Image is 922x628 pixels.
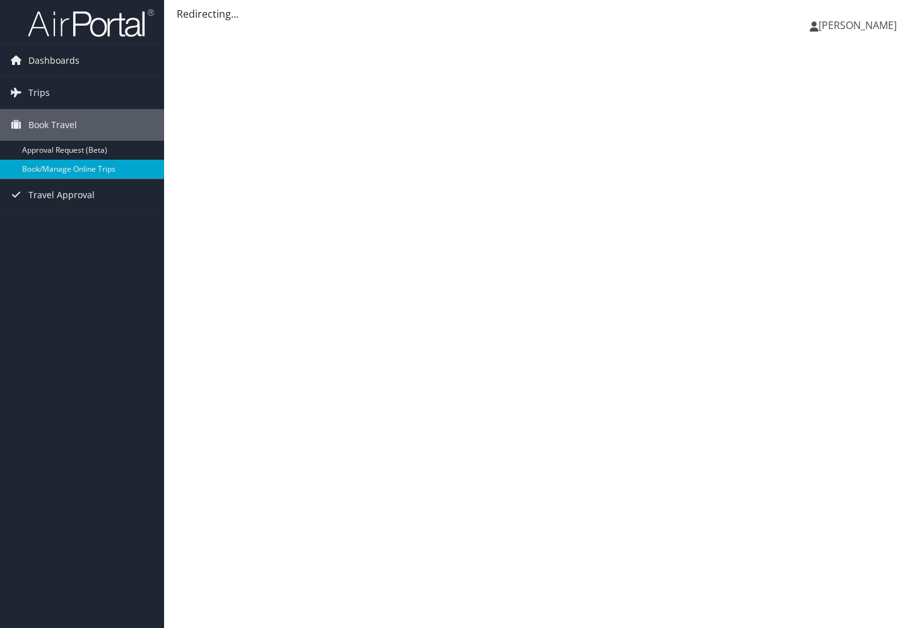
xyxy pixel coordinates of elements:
span: Trips [28,77,50,109]
div: Redirecting... [177,6,909,21]
span: Book Travel [28,109,77,141]
span: Travel Approval [28,179,95,211]
span: Dashboards [28,45,80,76]
img: airportal-logo.png [28,8,154,38]
a: [PERSON_NAME] [810,6,909,44]
span: [PERSON_NAME] [819,18,897,32]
